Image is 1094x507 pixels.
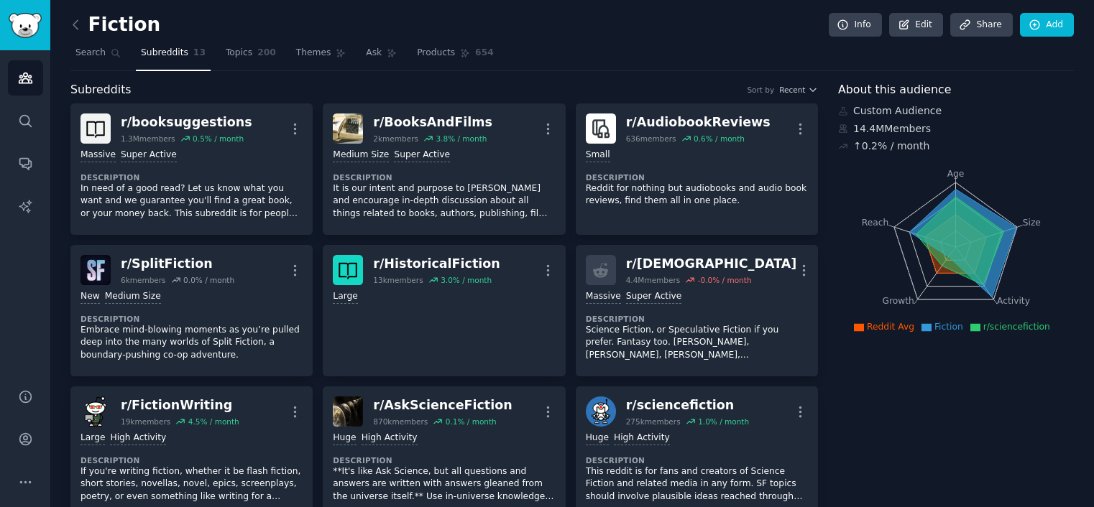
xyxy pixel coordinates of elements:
div: 275k members [626,417,681,427]
dt: Description [81,455,303,465]
a: Edit [889,13,943,37]
tspan: Size [1023,217,1041,227]
div: -0.0 % / month [698,275,752,285]
div: High Activity [362,432,418,445]
p: This reddit is for fans and creators of Science Fiction and related media in any form. SF topics ... [586,465,808,503]
div: 19k members [121,417,170,427]
div: 1.0 % / month [698,417,749,427]
div: 1.3M members [121,134,175,144]
tspan: Growth [883,296,914,306]
div: Custom Audience [838,103,1074,118]
div: Medium Size [333,149,389,162]
div: 0.1 % / month [446,417,497,427]
a: HistoricalFictionr/HistoricalFiction13kmembers3.0% / monthLarge [323,245,565,376]
p: Reddit for nothing but audiobooks and audio book reviews, find them all in one place. [586,182,808,208]
p: **It's like Ask Science, but all questions and answers are written with answers gleaned from the ... [333,465,555,503]
div: r/ FictionWriting [121,396,239,414]
div: 4.5 % / month [188,417,239,427]
div: Sort by [747,85,774,95]
span: r/sciencefiction [983,322,1050,332]
img: sciencefiction [586,396,616,427]
dt: Description [586,314,808,324]
div: 13k members [373,275,423,285]
div: 636 members [626,134,676,144]
a: Share [950,13,1012,37]
span: Topics [226,47,252,60]
span: Fiction [934,322,963,332]
a: SplitFictionr/SplitFiction6kmembers0.0% / monthNewMedium SizeDescriptionEmbrace mind-blowing mome... [70,245,313,376]
img: HistoricalFiction [333,255,363,285]
img: BooksAndFilms [333,113,363,144]
div: Large [81,432,105,445]
img: FictionWriting [81,396,111,427]
div: Medium Size [105,290,161,304]
tspan: Age [947,169,965,179]
button: Recent [779,85,818,95]
div: High Activity [614,432,670,445]
div: Small [586,149,610,162]
div: Large [333,290,357,304]
tspan: Activity [997,296,1030,306]
dt: Description [586,455,808,465]
a: Info [829,13,882,37]
dt: Description [333,172,555,182]
p: If you're writing fiction, whether it be flash fiction, short stories, novellas, novel, epics, sc... [81,465,303,503]
a: Add [1020,13,1074,37]
p: In need of a good read? Let us know what you want and we guarantee you'll find a great book, or y... [81,182,303,220]
span: Subreddits [70,81,132,99]
img: AskScienceFiction [333,396,363,427]
dt: Description [81,172,303,182]
tspan: Reach [862,217,889,227]
span: Ask [366,47,382,60]
div: r/ sciencefiction [626,396,749,414]
dt: Description [81,314,303,324]
a: Ask [361,42,402,71]
a: Themes [291,42,351,71]
div: r/ AudiobookReviews [626,113,771,131]
div: Massive [81,149,116,162]
div: 3.0 % / month [441,275,492,285]
div: High Activity [110,432,166,445]
a: Products654 [412,42,498,71]
div: 3.8 % / month [436,134,487,144]
div: Huge [586,432,609,445]
span: Search [75,47,106,60]
div: Massive [586,290,621,304]
h2: Fiction [70,14,160,37]
a: booksuggestionsr/booksuggestions1.3Mmembers0.5% / monthMassiveSuper ActiveDescriptionIn need of a... [70,103,313,235]
span: Reddit Avg [867,322,914,332]
div: Super Active [121,149,177,162]
div: 0.0 % / month [183,275,234,285]
a: Topics200 [221,42,281,71]
span: About this audience [838,81,951,99]
div: 870k members [373,417,428,427]
div: New [81,290,100,304]
div: r/ HistoricalFiction [373,255,500,273]
span: Products [417,47,455,60]
a: Subreddits13 [136,42,211,71]
span: Recent [779,85,805,95]
img: GummySearch logo [9,13,42,38]
p: It is our intent and purpose to [PERSON_NAME] and encourage in-depth discussion about all things ... [333,182,555,220]
div: r/ SplitFiction [121,255,234,273]
div: r/ booksuggestions [121,113,252,131]
div: ↑ 0.2 % / month [853,139,929,154]
div: r/ AskScienceFiction [373,396,512,414]
div: Huge [333,432,356,445]
span: Subreddits [141,47,188,60]
div: Super Active [626,290,682,304]
p: Science Fiction, or Speculative Fiction if you prefer. Fantasy too. [PERSON_NAME], [PERSON_NAME],... [586,324,808,362]
div: 0.5 % / month [193,134,244,144]
img: AudiobookReviews [586,113,616,144]
div: 4.4M members [626,275,681,285]
p: Embrace mind-blowing moments as you’re pulled deep into the many worlds of Split Fiction, a bound... [81,324,303,362]
a: r/[DEMOGRAPHIC_DATA]4.4Mmembers-0.0% / monthMassiveSuper ActiveDescriptionScience Fiction, or Spe... [576,245,818,376]
div: 6k members [121,275,166,285]
a: Search [70,42,126,71]
a: AudiobookReviewsr/AudiobookReviews636members0.6% / monthSmallDescriptionReddit for nothing but au... [576,103,818,235]
div: Super Active [394,149,450,162]
a: BooksAndFilmsr/BooksAndFilms2kmembers3.8% / monthMedium SizeSuper ActiveDescriptionIt is our inte... [323,103,565,235]
span: 13 [193,47,206,60]
dt: Description [333,455,555,465]
div: 0.6 % / month [694,134,745,144]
